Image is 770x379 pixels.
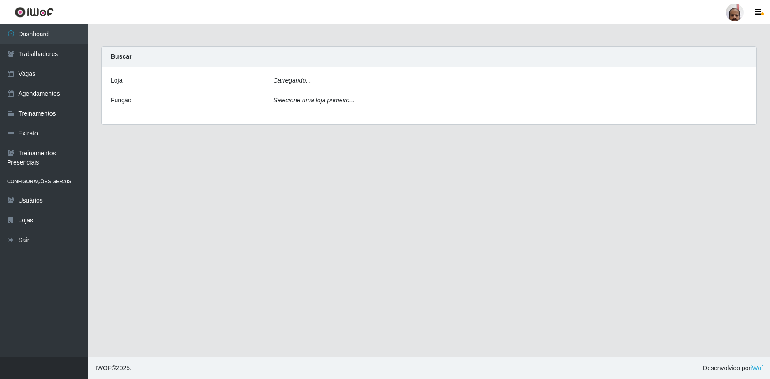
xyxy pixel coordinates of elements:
[95,364,131,373] span: © 2025 .
[703,364,763,373] span: Desenvolvido por
[273,97,354,104] i: Selecione uma loja primeiro...
[273,77,311,84] i: Carregando...
[95,364,112,371] span: IWOF
[111,96,131,105] label: Função
[751,364,763,371] a: iWof
[111,76,122,85] label: Loja
[111,53,131,60] strong: Buscar
[15,7,54,18] img: CoreUI Logo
